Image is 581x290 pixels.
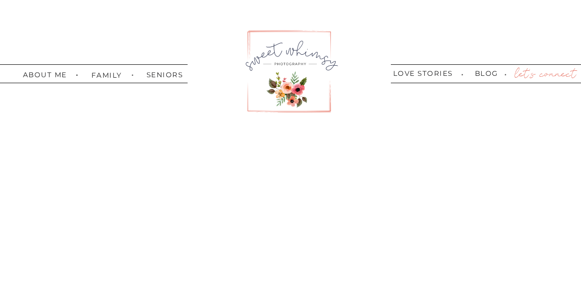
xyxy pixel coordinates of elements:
a: love stories [391,70,455,79]
a: seniors [147,71,179,77]
a: let's connect [513,68,576,81]
a: blog [474,70,500,79]
a: about me [23,71,67,77]
a: family [91,71,118,77]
